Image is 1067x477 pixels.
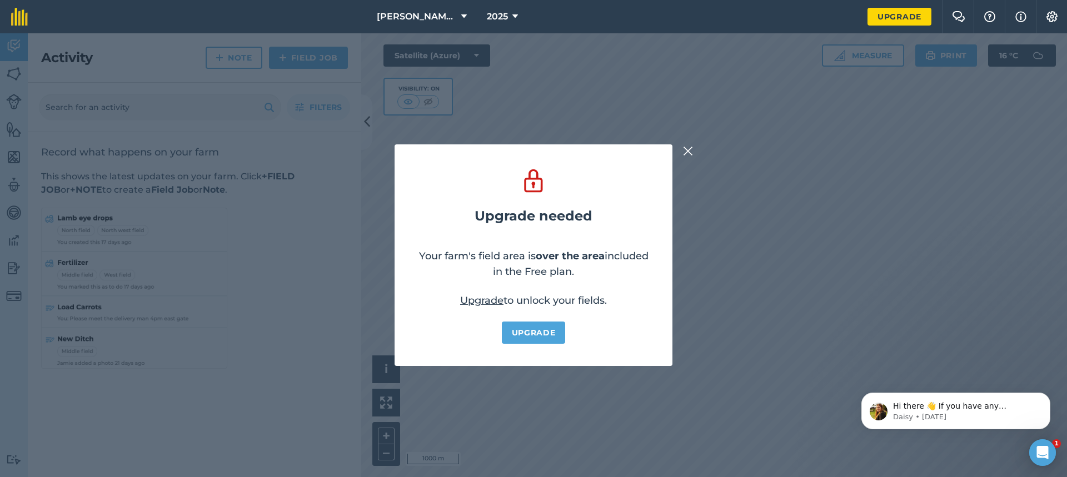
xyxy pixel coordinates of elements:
a: Upgrade [867,8,931,26]
img: fieldmargin Logo [11,8,28,26]
a: Upgrade [460,294,503,307]
iframe: Intercom notifications message [845,369,1067,447]
span: 1 [1052,439,1061,448]
p: Your farm's field area is included in the Free plan. [417,248,650,279]
p: to unlock your fields. [460,293,607,308]
img: svg+xml;base64,PHN2ZyB4bWxucz0iaHR0cDovL3d3dy53My5vcmcvMjAwMC9zdmciIHdpZHRoPSIyMiIgaGVpZ2h0PSIzMC... [683,144,693,158]
strong: over the area [536,250,605,262]
img: Two speech bubbles overlapping with the left bubble in the forefront [952,11,965,22]
img: svg+xml;base64,PHN2ZyB4bWxucz0iaHR0cDovL3d3dy53My5vcmcvMjAwMC9zdmciIHdpZHRoPSIxNyIgaGVpZ2h0PSIxNy... [1015,10,1026,23]
h2: Upgrade needed [475,208,592,224]
img: A question mark icon [983,11,996,22]
img: A cog icon [1045,11,1059,22]
span: [PERSON_NAME] FARMS [377,10,457,23]
a: Upgrade [502,322,566,344]
div: Open Intercom Messenger [1029,439,1056,466]
span: 2025 [487,10,508,23]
